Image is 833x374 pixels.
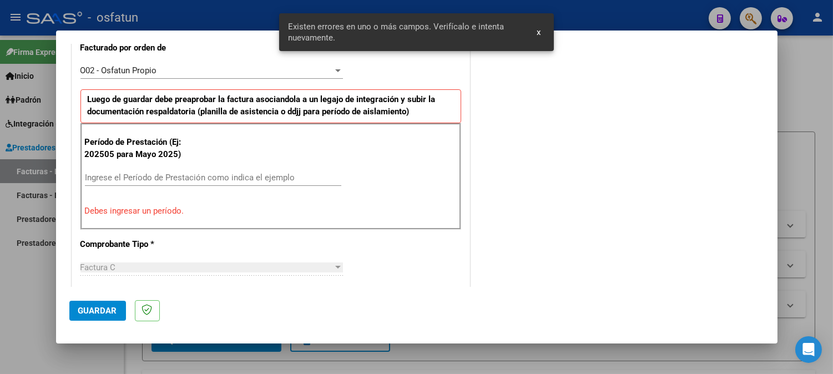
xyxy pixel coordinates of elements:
p: Debes ingresar un período. [85,205,457,218]
p: Período de Prestación (Ej: 202505 para Mayo 2025) [85,136,196,161]
button: Guardar [69,301,126,321]
span: x [537,27,541,37]
span: Factura C [80,262,116,272]
span: Existen errores en uno o más campos. Verifícalo e intenta nuevamente. [288,21,523,43]
div: Open Intercom Messenger [795,336,822,363]
strong: Luego de guardar debe preaprobar la factura asociandola a un legajo de integración y subir la doc... [88,94,436,117]
button: x [528,22,549,42]
p: Facturado por orden de [80,42,195,54]
span: O02 - Osfatun Propio [80,65,157,75]
p: Comprobante Tipo * [80,238,195,251]
span: Guardar [78,306,117,316]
